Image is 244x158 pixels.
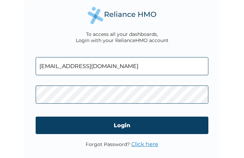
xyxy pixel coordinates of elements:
a: Click here [131,141,158,147]
div: To access all your dashboards, Login with your RelianceHMO account [76,31,169,43]
img: Reliance Health's Logo [88,7,156,24]
p: Forgot Password? [86,141,158,147]
input: Login [36,117,208,134]
input: Email address or HMO ID [36,57,208,75]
